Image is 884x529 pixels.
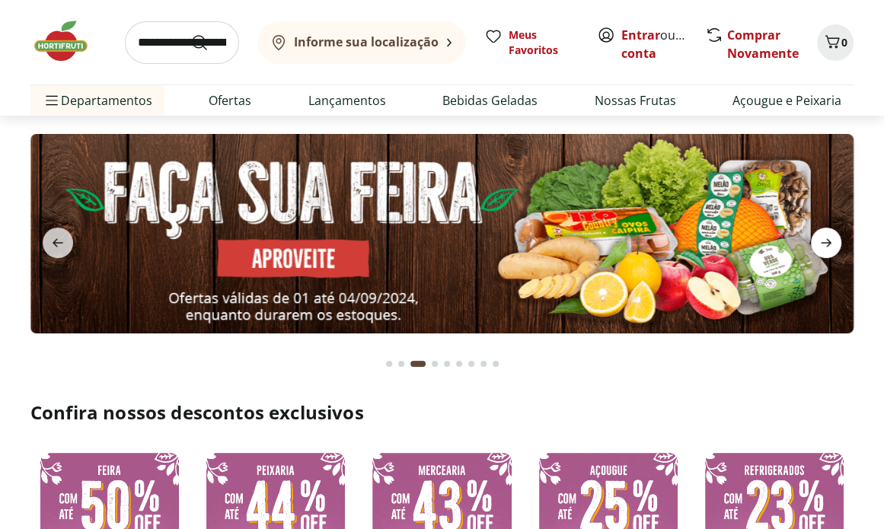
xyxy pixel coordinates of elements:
a: Entrar [621,27,660,43]
span: ou [621,26,689,62]
a: Lançamentos [308,91,386,110]
a: Ofertas [209,91,251,110]
img: feira [30,134,854,333]
a: Açougue e Peixaria [732,91,841,110]
img: Hortifruti [30,18,107,64]
span: 0 [841,35,847,49]
button: previous [30,228,85,258]
button: Submit Search [190,33,227,52]
h2: Confira nossos descontos exclusivos [30,400,854,425]
button: Menu [43,82,61,119]
button: Carrinho [817,24,854,61]
span: Departamentos [43,82,152,119]
button: Go to page 1 from fs-carousel [383,346,395,382]
button: Informe sua localização [257,21,466,64]
b: Informe sua localização [294,33,439,50]
a: Meus Favoritos [484,27,579,58]
input: search [125,21,239,64]
button: Current page from fs-carousel [407,346,429,382]
button: Go to page 2 from fs-carousel [395,346,407,382]
a: Comprar Novamente [727,27,799,62]
button: Go to page 5 from fs-carousel [441,346,453,382]
a: Nossas Frutas [595,91,676,110]
a: Criar conta [621,27,705,62]
button: next [799,228,854,258]
button: Go to page 8 from fs-carousel [477,346,490,382]
span: Meus Favoritos [509,27,579,58]
button: Go to page 6 from fs-carousel [453,346,465,382]
button: Go to page 7 from fs-carousel [465,346,477,382]
button: Go to page 4 from fs-carousel [429,346,441,382]
button: Go to page 9 from fs-carousel [490,346,502,382]
a: Bebidas Geladas [442,91,538,110]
